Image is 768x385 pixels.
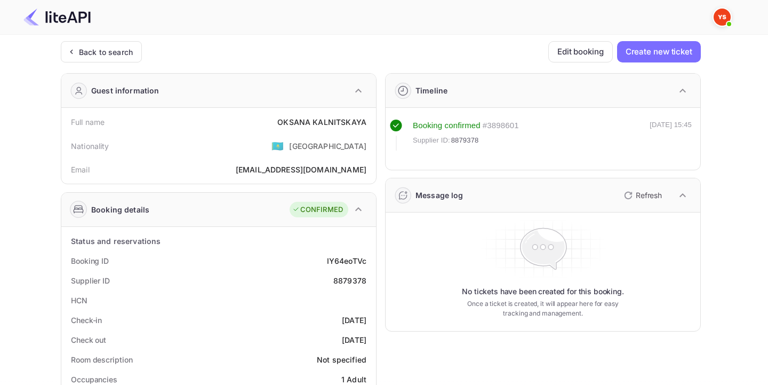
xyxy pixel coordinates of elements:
div: OKSANA KALNITSKAYA [277,116,366,128]
div: 8879378 [333,275,366,286]
button: Edit booking [548,41,613,62]
div: Supplier ID [71,275,110,286]
div: Booking ID [71,255,109,266]
div: Check out [71,334,106,345]
div: Room description [71,354,132,365]
div: Status and reservations [71,235,161,247]
p: No tickets have been created for this booking. [462,286,624,297]
div: [GEOGRAPHIC_DATA] [289,140,366,152]
div: HCN [71,295,87,306]
div: Full name [71,116,105,128]
button: Create new ticket [617,41,701,62]
p: Once a ticket is created, it will appear here for easy tracking and management. [459,299,627,318]
div: [DATE] [342,315,366,326]
div: Back to search [79,46,133,58]
div: CONFIRMED [292,205,343,215]
div: Timeline [415,85,447,96]
button: Refresh [618,187,666,204]
div: Occupancies [71,374,117,385]
div: [DATE] [342,334,366,345]
span: 8879378 [451,135,479,146]
img: LiteAPI Logo [23,9,91,26]
div: IY64eoTVc [327,255,366,266]
div: Booking confirmed [413,120,481,132]
div: Guest information [91,85,159,96]
div: [DATE] 15:45 [650,120,692,151]
img: Yandex Support [714,9,731,26]
div: Check-in [71,315,102,326]
div: Not specified [317,354,366,365]
div: Message log [415,190,463,201]
div: Nationality [71,140,109,152]
div: 1 Adult [341,374,366,385]
div: [EMAIL_ADDRESS][DOMAIN_NAME] [236,164,366,175]
div: Email [71,164,90,175]
div: # 3898601 [483,120,519,132]
div: Booking details [91,204,149,215]
p: Refresh [636,190,662,201]
span: United States [271,136,284,155]
span: Supplier ID: [413,135,450,146]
